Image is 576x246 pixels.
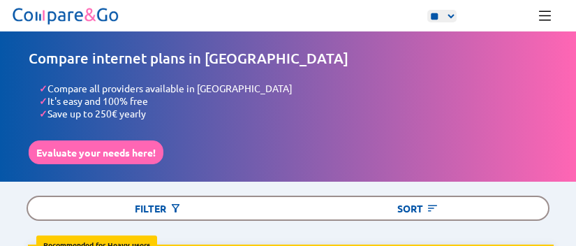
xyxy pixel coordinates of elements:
li: Compare all providers available in [GEOGRAPHIC_DATA] [39,82,547,94]
img: burger-menu-icon [536,7,554,24]
div: Filter [28,197,288,219]
li: It's easy and 100% free [39,94,547,107]
span: ✓ [39,94,47,107]
li: Save up to 250€ yearly [39,107,547,120]
div: Sort [288,197,548,219]
button: Evaluate your needs here! [29,140,163,164]
img: Logo of Compare&Go [10,3,122,28]
span: ✓ [39,107,47,120]
img: Button open the sorting menu [427,202,439,215]
span: ✓ [39,82,47,94]
img: Button open the filtering menu [170,202,182,215]
h1: Compare internet plans in [GEOGRAPHIC_DATA] [29,49,547,68]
